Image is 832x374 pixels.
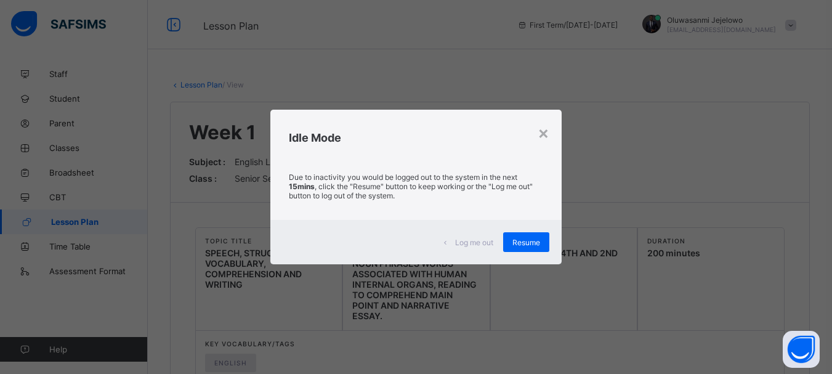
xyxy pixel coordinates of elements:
[783,331,820,368] button: Open asap
[289,173,543,200] p: Due to inactivity you would be logged out to the system in the next , click the "Resume" button t...
[455,238,493,247] span: Log me out
[289,131,543,144] h2: Idle Mode
[512,238,540,247] span: Resume
[289,182,315,191] strong: 15mins
[538,122,549,143] div: ×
